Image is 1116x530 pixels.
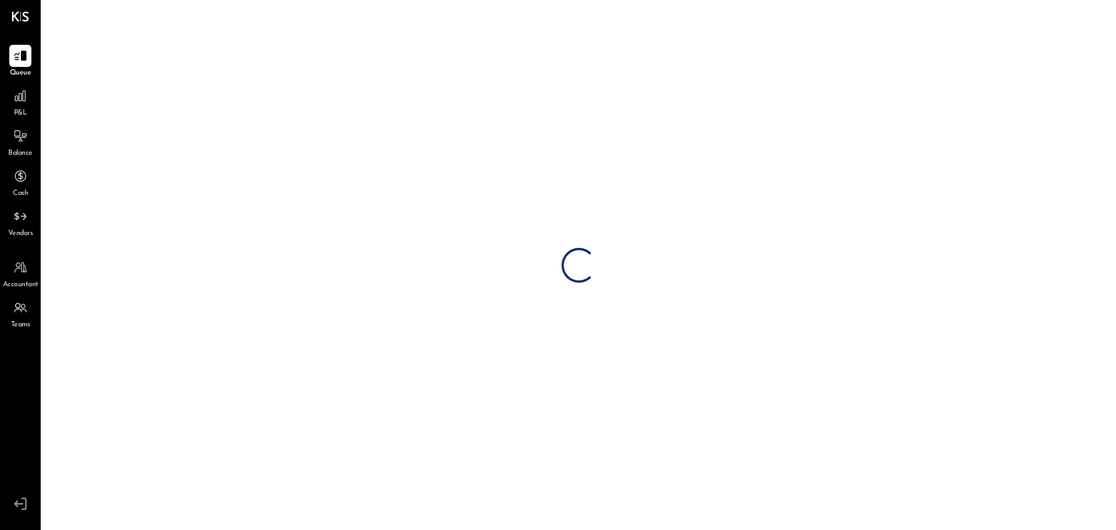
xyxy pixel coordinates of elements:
a: P&L [1,85,40,119]
a: Cash [1,165,40,199]
a: Accountant [1,257,40,290]
a: Vendors [1,205,40,239]
a: Queue [1,45,40,79]
span: P&L [14,108,27,119]
span: Balance [8,148,33,159]
span: Queue [10,68,31,79]
span: Vendors [8,229,33,239]
span: Accountant [3,280,38,290]
span: Cash [13,188,28,199]
a: Teams [1,297,40,330]
span: Teams [11,320,30,330]
a: Balance [1,125,40,159]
